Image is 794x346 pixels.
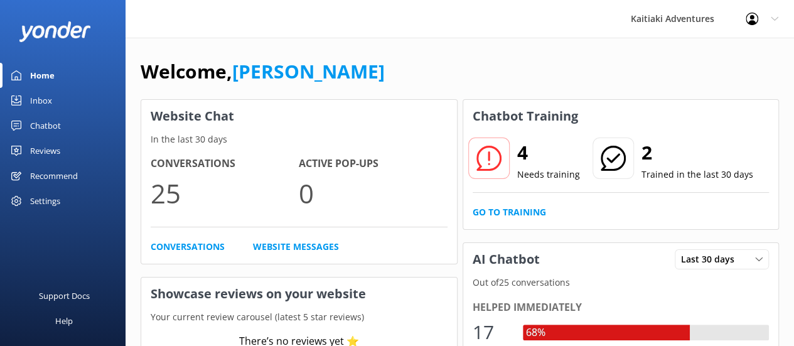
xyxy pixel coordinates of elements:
[641,168,753,181] p: Trained in the last 30 days
[463,243,549,276] h3: AI Chatbot
[299,156,447,172] h4: Active Pop-ups
[30,63,55,88] div: Home
[30,113,61,138] div: Chatbot
[681,252,742,266] span: Last 30 days
[141,132,457,146] p: In the last 30 days
[473,300,770,316] div: Helped immediately
[253,240,339,254] a: Website Messages
[141,100,457,132] h3: Website Chat
[151,172,299,214] p: 25
[30,88,52,113] div: Inbox
[19,21,91,42] img: yonder-white-logo.png
[55,308,73,333] div: Help
[517,138,580,168] h2: 4
[517,168,580,181] p: Needs training
[39,283,90,308] div: Support Docs
[473,205,546,219] a: Go to Training
[299,172,447,214] p: 0
[30,188,60,214] div: Settings
[641,138,753,168] h2: 2
[151,240,225,254] a: Conversations
[463,276,779,289] p: Out of 25 conversations
[30,163,78,188] div: Recommend
[232,58,385,84] a: [PERSON_NAME]
[151,156,299,172] h4: Conversations
[141,57,385,87] h1: Welcome,
[141,310,457,324] p: Your current review carousel (latest 5 star reviews)
[523,325,549,341] div: 68%
[463,100,587,132] h3: Chatbot Training
[141,278,457,310] h3: Showcase reviews on your website
[30,138,60,163] div: Reviews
